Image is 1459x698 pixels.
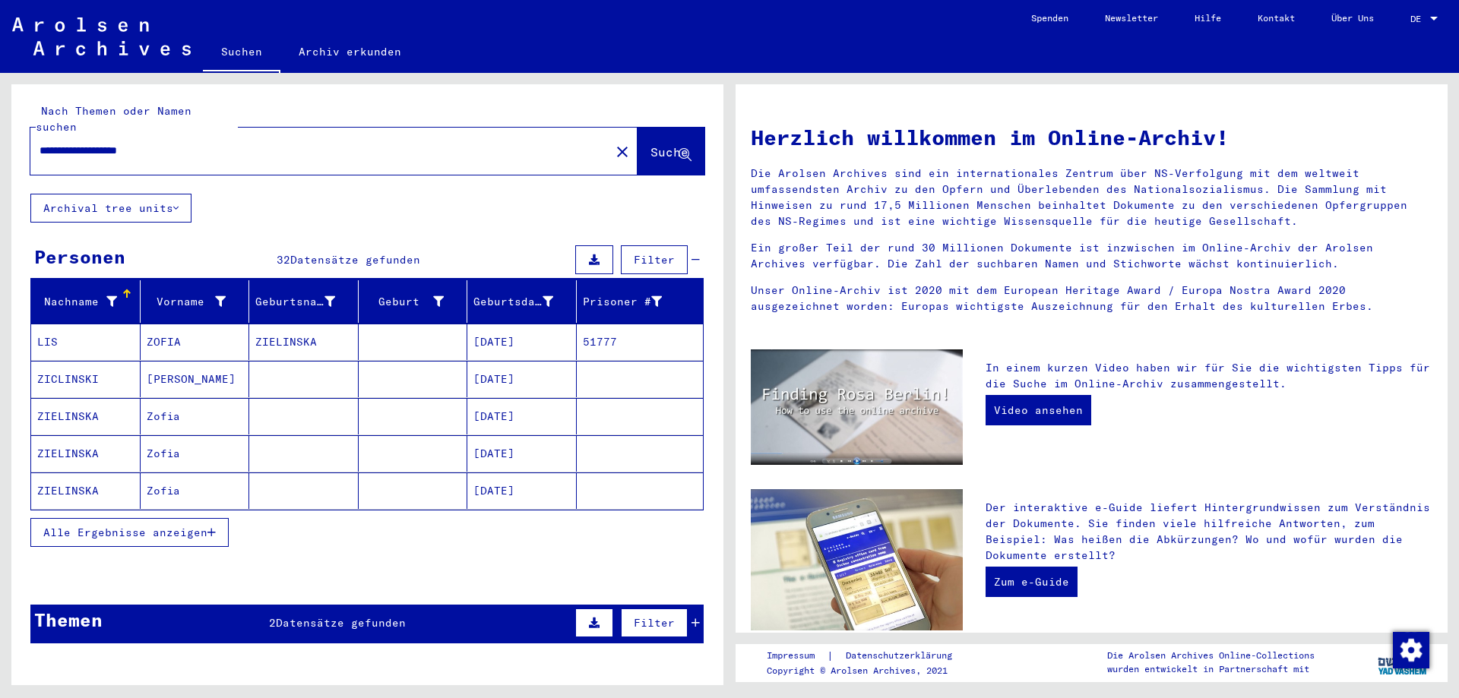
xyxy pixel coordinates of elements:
span: Datensätze gefunden [276,616,406,630]
div: Geburtsdatum [473,294,553,310]
mat-cell: [DATE] [467,398,577,434]
p: In einem kurzen Video haben wir für Sie die wichtigsten Tipps für die Suche im Online-Archiv zusa... [986,360,1432,392]
h1: Herzlich willkommen im Online-Archiv! [751,122,1432,153]
mat-cell: [DATE] [467,435,577,472]
mat-header-cell: Prisoner # [577,280,704,323]
p: Unser Online-Archiv ist 2020 mit dem European Heritage Award / Europa Nostra Award 2020 ausgezeic... [751,283,1432,314]
button: Suche [638,128,704,175]
mat-cell: Zofia [141,472,250,509]
a: Archiv erkunden [280,33,419,70]
mat-cell: Zofia [141,398,250,434]
p: wurden entwickelt in Partnerschaft mit [1107,662,1315,676]
img: yv_logo.png [1375,643,1432,681]
div: Themen [34,606,103,633]
mat-cell: ZOFIA [141,324,250,360]
button: Clear [607,136,638,166]
p: Der interaktive e-Guide liefert Hintergrundwissen zum Verständnis der Dokumente. Sie finden viele... [986,500,1432,564]
mat-header-cell: Geburt‏ [359,280,468,323]
span: Alle Ergebnisse anzeigen [43,526,207,539]
img: video.jpg [751,349,963,465]
p: Ein großer Teil der rund 30 Millionen Dokumente ist inzwischen im Online-Archiv der Arolsen Archi... [751,240,1432,272]
img: Zustimmung ändern [1393,632,1429,668]
p: Die Arolsen Archives Online-Collections [1107,649,1315,662]
div: Geburtsname [255,294,335,310]
mat-label: Nach Themen oder Namen suchen [36,104,191,134]
span: 32 [277,253,290,267]
span: DE [1410,14,1427,24]
mat-cell: [DATE] [467,324,577,360]
div: Personen [34,243,125,270]
button: Filter [621,608,688,637]
div: Nachname [37,294,117,310]
a: Datenschutzerklärung [834,648,970,664]
a: Zum e-Guide [986,567,1078,597]
div: Vorname [147,294,226,310]
img: eguide.jpg [751,489,963,630]
mat-icon: close [613,143,631,161]
a: Impressum [767,648,827,664]
div: Zustimmung ändern [1392,631,1429,668]
span: Suche [650,144,688,159]
mat-cell: [DATE] [467,361,577,397]
div: Geburtsdatum [473,289,576,314]
button: Archival tree units [30,194,191,223]
div: Geburt‏ [365,294,445,310]
mat-cell: ZICLINSKI [31,361,141,397]
mat-cell: ZIELINSKA [31,398,141,434]
span: 2 [269,616,276,630]
div: Vorname [147,289,249,314]
mat-header-cell: Nachname [31,280,141,323]
mat-header-cell: Geburtsname [249,280,359,323]
mat-cell: ZIELINSKA [249,324,359,360]
p: Die Arolsen Archives sind ein internationales Zentrum über NS-Verfolgung mit dem weltweit umfasse... [751,166,1432,229]
div: Nachname [37,289,140,314]
div: Geburtsname [255,289,358,314]
mat-header-cell: Vorname [141,280,250,323]
mat-cell: LIS [31,324,141,360]
button: Filter [621,245,688,274]
div: | [767,648,970,664]
mat-cell: [PERSON_NAME] [141,361,250,397]
a: Suchen [203,33,280,73]
span: Filter [634,616,675,630]
div: Geburt‏ [365,289,467,314]
img: Arolsen_neg.svg [12,17,191,55]
mat-header-cell: Geburtsdatum [467,280,577,323]
div: Prisoner # [583,289,685,314]
p: Copyright © Arolsen Archives, 2021 [767,664,970,677]
mat-cell: ZIELINSKA [31,435,141,472]
div: Prisoner # [583,294,663,310]
span: Filter [634,253,675,267]
button: Alle Ergebnisse anzeigen [30,518,229,547]
mat-cell: ZIELINSKA [31,472,141,509]
mat-cell: Zofia [141,435,250,472]
mat-cell: [DATE] [467,472,577,509]
span: Datensätze gefunden [290,253,420,267]
mat-cell: 51777 [577,324,704,360]
a: Video ansehen [986,395,1091,425]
